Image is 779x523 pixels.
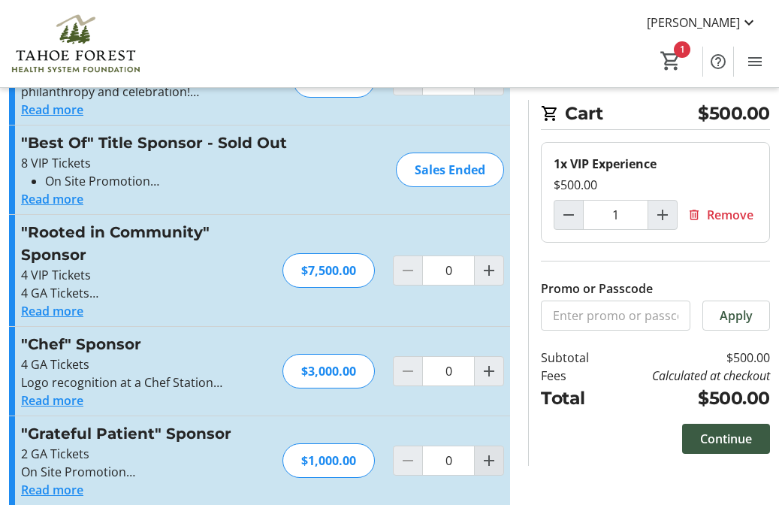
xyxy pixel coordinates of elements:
[700,430,752,448] span: Continue
[541,349,607,367] td: Subtotal
[422,446,475,476] input: "Grateful Patient" Sponsor Quantity
[21,445,264,463] p: 2 GA Tickets
[21,132,349,154] h3: "Best Of" Title Sponsor - Sold Out
[21,101,83,119] button: Read more
[608,385,770,411] td: $500.00
[703,47,733,77] button: Help
[554,176,757,194] div: $500.00
[647,14,740,32] span: [PERSON_NAME]
[541,301,690,331] input: Enter promo or passcode
[21,481,83,499] button: Read more
[698,100,770,126] span: $500.00
[541,367,607,385] td: Fees
[707,206,753,224] span: Remove
[9,6,143,81] img: Tahoe Forest Health System Foundation's Logo
[657,47,684,74] button: Cart
[541,280,653,298] label: Promo or Passcode
[21,302,83,320] button: Read more
[21,373,264,391] p: Logo recognition at a Chef Station
[21,422,264,445] h3: "Grateful Patient" Sponsor
[475,446,503,475] button: Increment by one
[648,201,677,229] button: Increment by one
[396,153,504,187] div: Sales Ended
[21,284,264,302] p: 4 GA Tickets
[702,301,770,331] button: Apply
[21,355,264,373] p: 4 GA Tickets
[21,190,83,208] button: Read more
[554,155,757,173] div: 1x VIP Experience
[21,333,264,355] h3: "Chef" Sponsor
[635,11,770,35] button: [PERSON_NAME]
[21,463,264,481] p: On Site Promotion
[541,100,770,130] h2: Cart
[475,256,503,285] button: Increment by one
[422,356,475,386] input: "Chef" Sponsor Quantity
[608,349,770,367] td: $500.00
[740,47,770,77] button: Menu
[554,201,583,229] button: Decrement by one
[45,172,349,190] li: On Site Promotion
[282,354,375,388] div: $3,000.00
[541,385,607,411] td: Total
[682,424,770,454] button: Continue
[608,367,770,385] td: Calculated at checkout
[720,307,753,325] span: Apply
[422,255,475,286] input: "Rooted in Community" Sponsor Quantity
[21,391,83,410] button: Read more
[475,357,503,385] button: Increment by one
[21,154,349,172] p: 8 VIP Tickets
[282,443,375,478] div: $1,000.00
[21,266,264,284] p: 4 VIP Tickets
[282,253,375,288] div: $7,500.00
[21,221,264,266] h3: "Rooted in Community" Sponsor
[583,200,648,230] input: VIP Experience Quantity
[684,200,757,230] button: Remove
